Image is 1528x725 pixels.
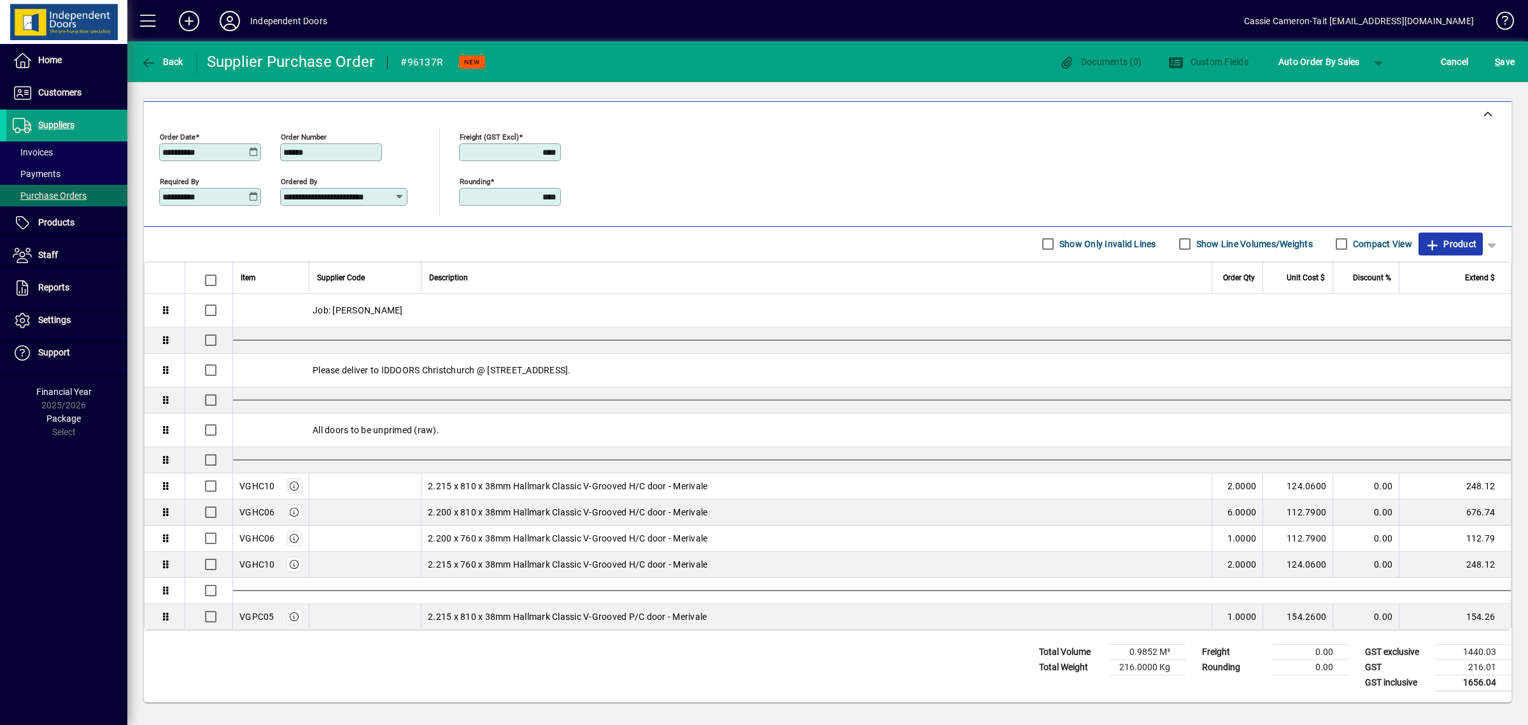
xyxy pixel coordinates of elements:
[6,240,127,271] a: Staff
[6,185,127,206] a: Purchase Orders
[1212,526,1263,552] td: 1.0000
[138,50,187,73] button: Back
[160,132,195,141] mat-label: Order date
[141,57,183,67] span: Back
[428,532,707,545] span: 2.200 x 760 x 38mm Hallmark Classic V-Grooved H/C door - Merivale
[36,387,92,397] span: Financial Year
[1359,644,1435,659] td: GST exclusive
[1263,552,1333,578] td: 124.0600
[160,176,199,185] mat-label: Required by
[6,163,127,185] a: Payments
[209,10,250,32] button: Profile
[1212,552,1263,578] td: 2.0000
[1495,52,1515,72] span: ave
[1244,11,1474,31] div: Cassie Cameron-Tait [EMAIL_ADDRESS][DOMAIN_NAME]
[1059,57,1142,67] span: Documents (0)
[1435,659,1511,675] td: 216.01
[1333,499,1399,526] td: 0.00
[460,176,490,185] mat-label: Rounding
[1287,271,1325,285] span: Unit Cost $
[1399,604,1511,629] td: 154.26
[38,282,69,292] span: Reports
[1212,604,1263,629] td: 1.0000
[1263,526,1333,552] td: 112.7900
[6,305,127,336] a: Settings
[1492,50,1518,73] button: Save
[38,120,74,130] span: Suppliers
[6,77,127,109] a: Customers
[1465,271,1495,285] span: Extend $
[1212,499,1263,526] td: 6.0000
[13,190,87,201] span: Purchase Orders
[169,10,209,32] button: Add
[1435,644,1511,659] td: 1440.03
[1263,473,1333,499] td: 124.0600
[13,169,60,179] span: Payments
[207,52,375,72] div: Supplier Purchase Order
[1272,50,1366,73] button: Auto Order By Sales
[6,272,127,304] a: Reports
[1399,526,1511,552] td: 112.79
[1353,271,1391,285] span: Discount %
[241,271,256,285] span: Item
[1435,675,1511,691] td: 1656.04
[239,506,275,519] div: VGHC06
[250,11,327,31] div: Independent Doors
[1278,52,1360,72] span: Auto Order By Sales
[233,294,1511,327] div: Job: [PERSON_NAME]
[400,52,443,73] div: #96137R
[1359,659,1435,675] td: GST
[38,347,70,357] span: Support
[1399,552,1511,578] td: 248.12
[6,337,127,369] a: Support
[429,271,468,285] span: Description
[38,87,81,97] span: Customers
[1033,644,1109,659] td: Total Volume
[428,558,707,571] span: 2.215 x 760 x 38mm Hallmark Classic V-Grooved H/C door - Merivale
[13,147,53,157] span: Invoices
[1196,659,1272,675] td: Rounding
[1165,50,1252,73] button: Custom Fields
[1333,552,1399,578] td: 0.00
[1056,50,1145,73] button: Documents (0)
[1425,234,1476,254] span: Product
[1487,3,1512,44] a: Knowledge Base
[317,271,365,285] span: Supplier Code
[1441,52,1469,72] span: Cancel
[428,610,707,623] span: 2.215 x 810 x 38mm Hallmark Classic V-Grooved P/C door - Merivale
[239,480,275,492] div: VGHC10
[464,58,480,66] span: NEW
[1350,238,1412,250] label: Compact View
[1333,526,1399,552] td: 0.00
[1263,499,1333,526] td: 112.7900
[239,610,274,623] div: VGPC05
[127,50,197,73] app-page-header-button: Back
[1272,659,1348,675] td: 0.00
[233,413,1511,447] div: All doors to be unprimed (raw).
[428,480,707,492] span: 2.215 x 810 x 38mm Hallmark Classic V-Grooved H/C door - Merivale
[38,55,62,65] span: Home
[1399,499,1511,526] td: 676.74
[1359,675,1435,691] td: GST inclusive
[1109,644,1185,659] td: 0.9852 M³
[6,207,127,239] a: Products
[460,132,519,141] mat-label: Freight (GST excl)
[1212,473,1263,499] td: 2.0000
[1333,604,1399,629] td: 0.00
[1272,644,1348,659] td: 0.00
[1263,604,1333,629] td: 154.2600
[38,217,74,227] span: Products
[1418,233,1483,255] button: Product
[239,558,275,571] div: VGHC10
[1194,238,1313,250] label: Show Line Volumes/Weights
[6,45,127,76] a: Home
[1196,644,1272,659] td: Freight
[233,354,1511,387] div: Please deliver to IDDOORS Christchurch @ [STREET_ADDRESS].
[38,315,71,325] span: Settings
[1333,473,1399,499] td: 0.00
[281,132,327,141] mat-label: Order number
[428,506,707,519] span: 2.200 x 810 x 38mm Hallmark Classic V-Grooved H/C door - Merivale
[46,413,81,424] span: Package
[38,250,58,260] span: Staff
[281,176,317,185] mat-label: Ordered by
